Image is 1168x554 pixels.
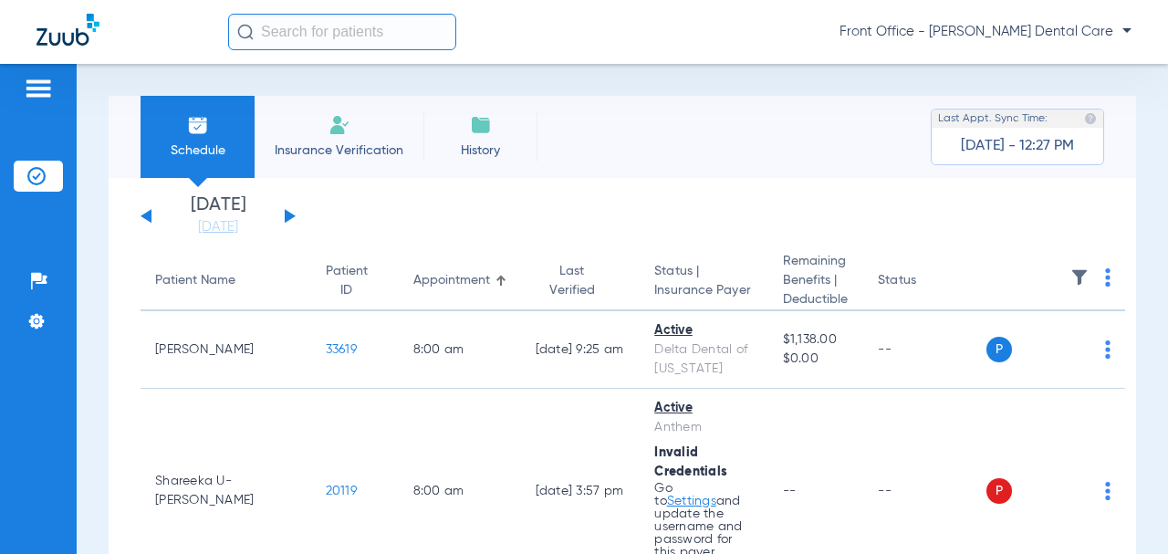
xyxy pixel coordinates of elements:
[667,495,716,507] a: Settings
[1070,268,1089,287] img: filter.svg
[839,23,1131,41] span: Front Office - [PERSON_NAME] Dental Care
[938,110,1048,128] span: Last Appt. Sync Time:
[326,262,368,300] div: Patient ID
[326,343,357,356] span: 33619
[863,252,986,311] th: Status
[413,271,506,290] div: Appointment
[783,485,797,497] span: --
[399,311,521,389] td: 8:00 AM
[268,141,410,160] span: Insurance Verification
[328,114,350,136] img: Manual Insurance Verification
[536,262,610,300] div: Last Verified
[640,252,767,311] th: Status |
[654,418,753,437] div: Anthem
[654,399,753,418] div: Active
[470,114,492,136] img: History
[163,196,273,236] li: [DATE]
[163,218,273,236] a: [DATE]
[783,290,850,309] span: Deductible
[24,78,53,99] img: hamburger-icon
[413,271,490,290] div: Appointment
[141,311,311,389] td: [PERSON_NAME]
[326,262,384,300] div: Patient ID
[654,321,753,340] div: Active
[521,311,641,389] td: [DATE] 9:25 AM
[437,141,524,160] span: History
[237,24,254,40] img: Search Icon
[326,485,357,497] span: 20119
[1084,112,1097,125] img: last sync help info
[654,446,727,478] span: Invalid Credentials
[986,337,1012,362] span: P
[986,478,1012,504] span: P
[1105,340,1111,359] img: group-dot-blue.svg
[863,311,986,389] td: --
[1105,268,1111,287] img: group-dot-blue.svg
[961,137,1074,155] span: [DATE] - 12:27 PM
[783,350,850,369] span: $0.00
[783,330,850,350] span: $1,138.00
[536,262,626,300] div: Last Verified
[36,14,99,46] img: Zuub Logo
[154,141,241,160] span: Schedule
[654,340,753,379] div: Delta Dental of [US_STATE]
[654,281,753,300] span: Insurance Payer
[1077,466,1168,554] iframe: Chat Widget
[187,114,209,136] img: Schedule
[155,271,235,290] div: Patient Name
[228,14,456,50] input: Search for patients
[155,271,297,290] div: Patient Name
[768,252,864,311] th: Remaining Benefits |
